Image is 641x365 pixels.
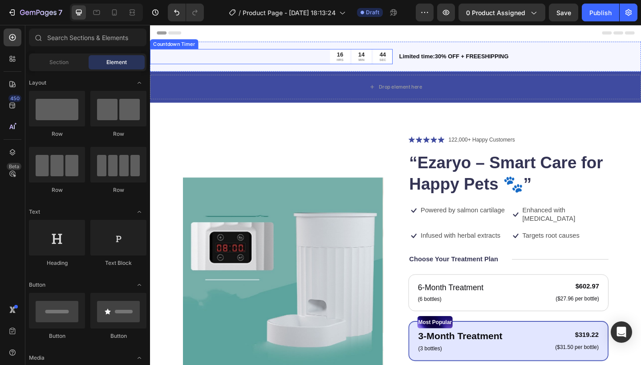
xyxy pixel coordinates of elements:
[466,8,525,17] span: 0 product assigned
[249,64,296,71] div: Drop element here
[29,130,85,138] div: Row
[282,251,378,260] p: Choose Your Treatment Plan
[168,4,204,21] div: Undo/Redo
[441,295,488,302] p: ($27.96 per bottle)
[250,36,257,41] p: SEC
[611,321,632,343] div: Open Intercom Messenger
[29,281,45,289] span: Button
[292,331,383,347] p: 3-Month Treatment
[29,332,85,340] div: Button
[291,294,363,303] p: (6 bottles)
[132,205,146,219] span: Toggle open
[106,58,127,66] span: Element
[366,8,379,16] span: Draft
[203,28,211,36] div: 16
[29,208,40,216] span: Text
[227,36,234,41] p: MIN
[458,4,545,21] button: 0 product assigned
[132,278,146,292] span: Toggle open
[405,225,467,234] p: Targets root causes
[294,225,381,234] p: Infused with herbal extracts
[2,17,51,25] div: Countdown Timer
[291,280,363,293] p: 6-Month Treatment
[29,186,85,194] div: Row
[90,130,146,138] div: Row
[405,197,498,216] p: Enhanced with [MEDICAL_DATA]
[29,28,146,46] input: Search Sections & Elements
[440,332,489,343] div: $319.22
[556,9,571,16] span: Save
[90,186,146,194] div: Row
[271,30,533,39] p: Limited time:30% OFF + FREESHIPPING
[49,58,69,66] span: Section
[132,76,146,90] span: Toggle open
[281,138,499,186] h1: “Ezaryo – Smart Care for Happy Pets 🐾”
[589,8,612,17] div: Publish
[203,36,211,41] p: HRS
[29,259,85,267] div: Heading
[250,28,257,36] div: 44
[132,351,146,365] span: Toggle open
[292,348,383,357] p: (3 bottles)
[150,25,641,365] iframe: Design area
[29,354,45,362] span: Media
[4,4,66,21] button: 7
[90,332,146,340] div: Button
[227,28,234,36] div: 14
[325,121,397,130] p: 122,000+ Happy Customers
[582,4,619,21] button: Publish
[8,95,21,102] div: 450
[292,318,328,329] p: Most Popular
[441,347,488,355] p: ($31.50 per bottle)
[294,198,385,207] p: Powered by salmon cartilage
[58,7,62,18] p: 7
[549,4,578,21] button: Save
[7,163,21,170] div: Beta
[29,79,46,87] span: Layout
[440,280,489,291] div: $602.97
[243,8,336,17] span: Product Page - [DATE] 18:13:24
[239,8,241,17] span: /
[90,259,146,267] div: Text Block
